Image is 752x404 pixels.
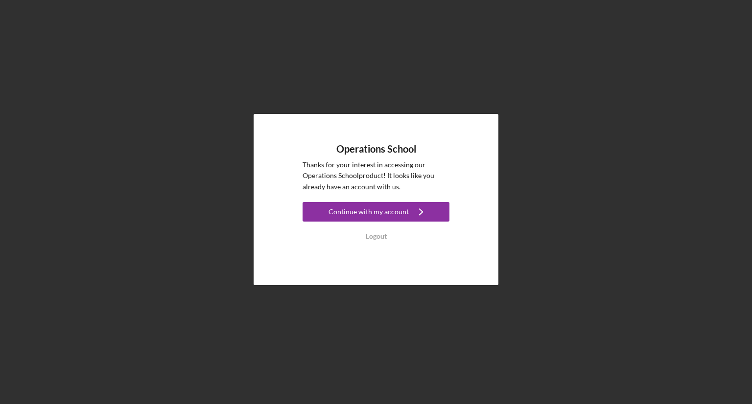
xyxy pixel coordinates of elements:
button: Continue with my account [303,202,449,222]
div: Logout [366,226,387,246]
button: Logout [303,226,449,246]
p: Thanks for your interest in accessing our Operations School product! It looks like you already ha... [303,159,449,192]
div: Continue with my account [329,202,409,222]
a: Continue with my account [303,202,449,224]
h4: Operations School [336,143,416,155]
